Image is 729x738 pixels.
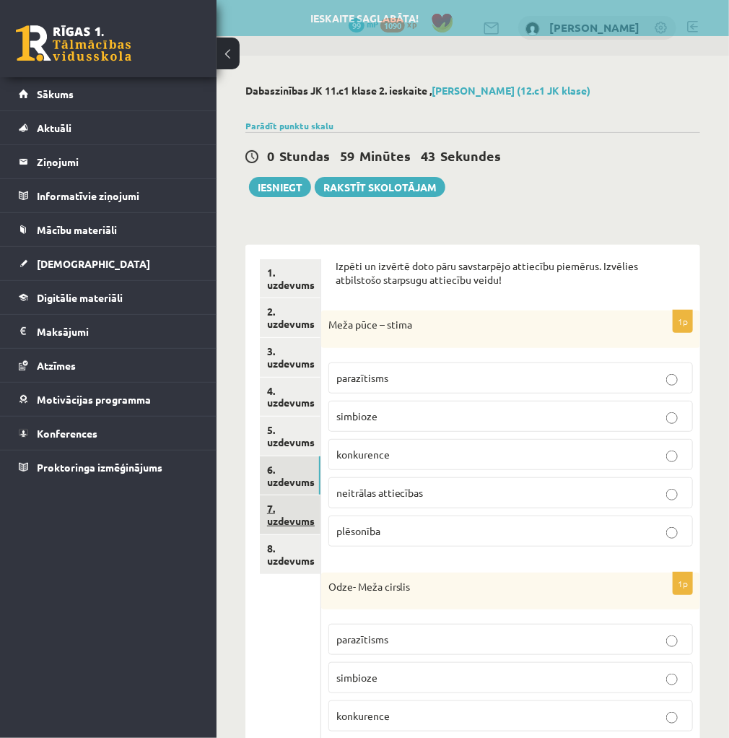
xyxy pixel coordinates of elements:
p: Odze- Meža cirslis [328,580,621,594]
input: simbioze [666,674,678,685]
a: 2. uzdevums [260,298,320,337]
a: Konferences [19,417,198,450]
legend: Informatīvie ziņojumi [37,179,198,212]
input: simbioze [666,412,678,424]
span: plēsonība [336,524,380,537]
input: plēsonība [666,527,678,539]
a: 6. uzdevums [260,456,320,495]
span: simbioze [336,409,377,422]
p: 1p [673,572,693,595]
a: Maksājumi [19,315,198,348]
a: Motivācijas programma [19,383,198,416]
span: konkurence [336,709,390,722]
span: Motivācijas programma [37,393,151,406]
input: parazītisms [666,635,678,647]
a: 8. uzdevums [260,535,320,574]
input: parazītisms [666,374,678,386]
p: Meža pūce – stirna [328,318,621,332]
input: konkurence [666,451,678,462]
span: 59 [340,147,354,164]
span: Sākums [37,87,74,100]
input: neitrālas attiecības [666,489,678,500]
a: Rīgas 1. Tālmācības vidusskola [16,25,131,61]
h2: Dabaszinības JK 11.c1 klase 2. ieskaite , [245,84,700,97]
a: 3. uzdevums [260,338,320,377]
a: Rakstīt skolotājam [315,177,445,197]
span: [DEMOGRAPHIC_DATA] [37,257,150,270]
a: Mācību materiāli [19,213,198,246]
span: Mācību materiāli [37,223,117,236]
a: Parādīt punktu skalu [245,120,333,131]
a: [PERSON_NAME] (12.c1 JK klase) [432,84,590,97]
input: konkurence [666,712,678,724]
legend: Ziņojumi [37,145,198,178]
p: 1p [673,310,693,333]
a: 1. uzdevums [260,259,320,298]
a: 5. uzdevums [260,417,320,456]
p: Izpēti un izvērtē doto pāru savstarpējo attiecību piemērus. Izvēlies atbilstošo starpsugu attiecī... [336,259,686,287]
span: Atzīmes [37,359,76,372]
span: 43 [421,147,435,164]
a: 7. uzdevums [260,495,320,534]
span: konkurence [336,448,390,461]
a: 4. uzdevums [260,378,320,417]
span: parazītisms [336,633,388,646]
span: Stundas [279,147,330,164]
span: Sekundes [440,147,501,164]
a: Atzīmes [19,349,198,382]
span: neitrālas attiecības [336,486,424,499]
span: Aktuāli [37,121,71,134]
span: Konferences [37,427,97,440]
a: Ziņojumi [19,145,198,178]
a: Digitālie materiāli [19,281,198,314]
legend: Maksājumi [37,315,198,348]
a: Informatīvie ziņojumi [19,179,198,212]
a: Proktoringa izmēģinājums [19,451,198,484]
span: simbioze [336,671,377,684]
span: Minūtes [359,147,411,164]
button: Iesniegt [249,177,311,197]
a: [DEMOGRAPHIC_DATA] [19,247,198,280]
span: parazītisms [336,371,388,384]
span: Digitālie materiāli [37,291,123,304]
span: Proktoringa izmēģinājums [37,461,162,474]
span: 0 [267,147,274,164]
a: Aktuāli [19,111,198,144]
a: Sākums [19,77,198,110]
